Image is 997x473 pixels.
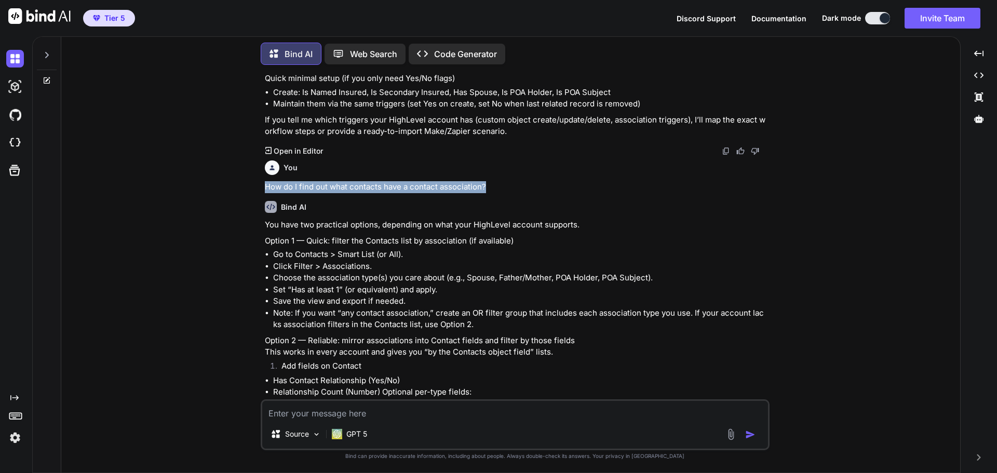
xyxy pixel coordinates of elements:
[104,13,125,23] span: Tier 5
[274,146,323,156] p: Open in Editor
[273,272,767,284] li: Choose the association type(s) you care about (e.g., Spouse, Father/Mother, POA Holder, POA Subje...
[285,429,309,439] p: Source
[6,429,24,447] img: settings
[285,48,313,60] p: Bind AI
[273,398,767,410] li: Has Spouse (Yes/No), Spouse Count (Number)
[745,429,756,440] img: icon
[273,360,767,375] li: Add fields on Contact
[8,8,71,24] img: Bind AI
[93,15,100,21] img: premium
[822,13,861,23] span: Dark mode
[736,147,745,155] img: like
[273,284,767,296] li: Set “Has at least 1” (or equivalent) and apply.
[273,386,767,398] li: Relationship Count (Number) Optional per-type fields:
[751,147,759,155] img: dislike
[273,261,767,273] li: Click Filter > Associations.
[434,48,497,60] p: Code Generator
[261,452,770,460] p: Bind can provide inaccurate information, including about people. Always double-check its answers....
[677,14,736,23] span: Discord Support
[751,13,806,24] button: Documentation
[265,181,767,193] p: How do I find out what contacts have a contact association?
[6,78,24,96] img: darkAi-studio
[6,134,24,152] img: cloudideIcon
[284,163,298,173] h6: You
[265,219,767,231] p: You have two practical options, depending on what your HighLevel account supports.
[677,13,736,24] button: Discord Support
[265,114,767,138] p: If you tell me which triggers your HighLevel account has (custom object create/update/delete, ass...
[905,8,980,29] button: Invite Team
[312,430,321,439] img: Pick Models
[725,428,737,440] img: attachment
[273,295,767,307] li: Save the view and export if needed.
[346,429,367,439] p: GPT 5
[751,14,806,23] span: Documentation
[273,98,767,110] li: Maintain them via the same triggers (set Yes on create, set No when last related record is removed)
[273,375,767,387] li: Has Contact Relationship (Yes/No)
[722,147,730,155] img: copy
[273,307,767,331] li: Note: If you want “any contact association,” create an OR filter group that includes each associa...
[332,429,342,439] img: GPT 5
[350,48,397,60] p: Web Search
[6,106,24,124] img: githubDark
[265,73,767,85] p: Quick minimal setup (if you only need Yes/No flags)
[265,335,767,358] p: Option 2 — Reliable: mirror associations into Contact fields and filter by those fields This work...
[6,50,24,67] img: darkChat
[83,10,135,26] button: premiumTier 5
[265,235,767,247] p: Option 1 — Quick: filter the Contacts list by association (if available)
[273,87,767,99] li: Create: Is Named Insured, Is Secondary Insured, Has Spouse, Is POA Holder, Is POA Subject
[281,202,306,212] h6: Bind AI
[273,249,767,261] li: Go to Contacts > Smart List (or All).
